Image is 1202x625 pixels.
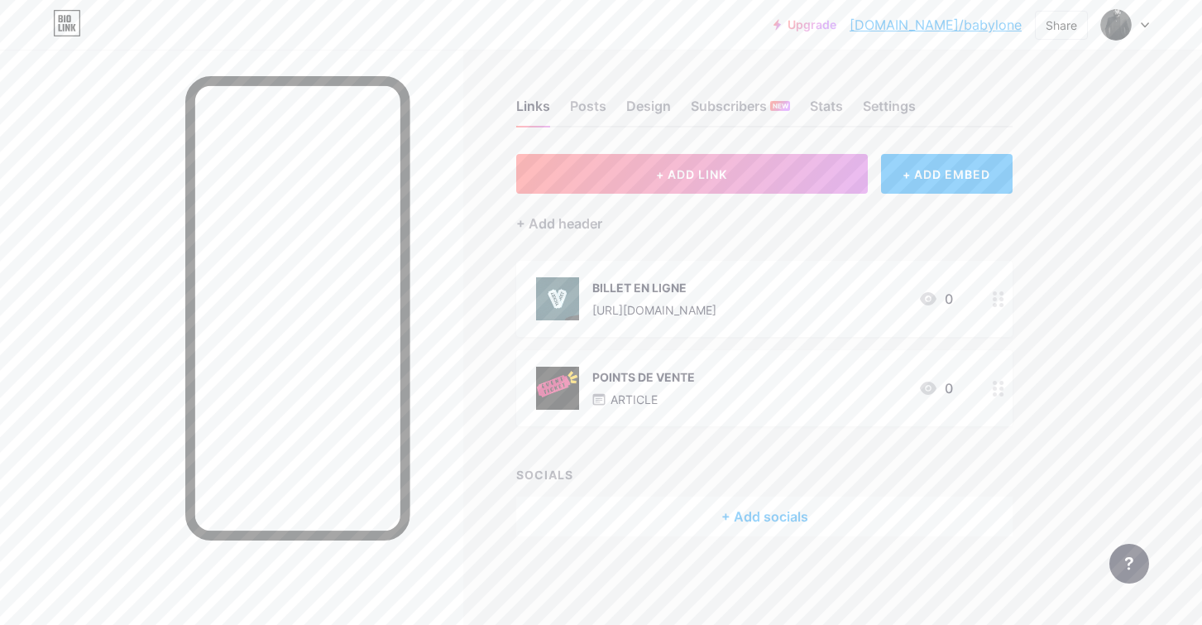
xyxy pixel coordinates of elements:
[863,96,916,126] div: Settings
[516,96,550,126] div: Links
[536,277,579,320] img: BILLET EN LIGNE
[626,96,671,126] div: Design
[592,279,716,296] div: BILLET EN LIGNE
[516,466,1013,483] div: SOCIALS
[611,391,658,408] p: ARTICLE
[536,367,579,410] img: POINTS DE VENTE
[516,154,868,194] button: + ADD LINK
[656,167,727,181] span: + ADD LINK
[516,497,1013,536] div: + Add socials
[850,15,1022,35] a: [DOMAIN_NAME]/babylone
[810,96,843,126] div: Stats
[691,96,790,126] div: Subscribers
[1046,17,1077,34] div: Share
[881,154,1013,194] div: + ADD EMBED
[773,101,788,111] span: NEW
[918,289,953,309] div: 0
[592,368,695,386] div: POINTS DE VENTE
[570,96,606,126] div: Posts
[773,18,836,31] a: Upgrade
[918,378,953,398] div: 0
[592,301,716,319] div: [URL][DOMAIN_NAME]
[516,214,602,233] div: + Add header
[1100,9,1132,41] img: WAZO Tourism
